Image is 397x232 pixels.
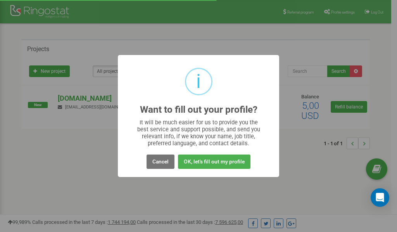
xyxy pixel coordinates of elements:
[133,119,264,147] div: It will be much easier for us to provide you the best service and support possible, and send you ...
[196,69,201,94] div: i
[147,155,174,169] button: Cancel
[140,105,257,115] h2: Want to fill out your profile?
[371,188,389,207] div: Open Intercom Messenger
[178,155,250,169] button: OK, let's fill out my profile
